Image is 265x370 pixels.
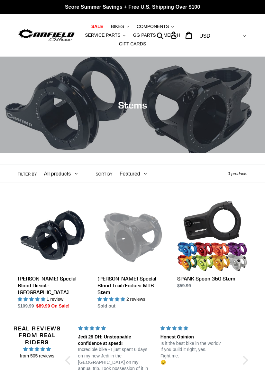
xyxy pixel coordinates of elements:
span: GG PARTS [133,33,156,38]
div: Jedi 29 DH: Unstoppable confidence at speed! [78,334,153,346]
div: 5 stars [78,325,153,332]
label: Filter by [18,171,37,177]
a: GIFT CARDS [116,40,150,48]
span: 3 products [228,171,247,176]
button: COMPONENTS [133,22,177,31]
span: GIFT CARDS [119,41,146,47]
img: Canfield Bikes [18,28,75,43]
span: Stems [118,99,147,111]
span: 4.96 stars [13,346,61,353]
h2: Real Reviews from Real Riders [13,325,61,346]
div: Honest Opinion [160,334,235,340]
a: SALE [88,22,106,31]
p: Is it the best bike in the world? If you build it right, yes. Fight me. 😉 [160,340,235,365]
div: 5 stars [160,325,235,332]
span: BIKES [111,24,124,29]
label: Sort by [96,171,113,177]
span: COMPONENTS [137,24,169,29]
button: SERVICE PARTS [82,31,128,40]
a: GG PARTS [130,31,159,40]
span: from 505 reviews [13,353,61,359]
button: BIKES [108,22,132,31]
span: SALE [91,24,103,29]
span: SERVICE PARTS [85,33,120,38]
